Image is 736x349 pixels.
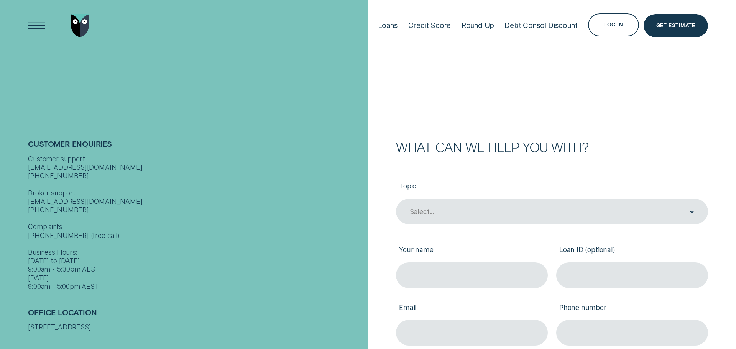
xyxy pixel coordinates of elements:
[644,14,708,37] a: Get Estimate
[396,141,708,153] h2: What can we help you with?
[462,21,494,30] div: Round Up
[378,21,398,30] div: Loans
[588,13,639,36] button: Log in
[504,21,577,30] div: Debt Consol Discount
[396,239,548,262] label: Your name
[25,14,48,37] button: Open Menu
[28,139,364,155] h2: Customer Enquiries
[396,175,708,198] label: Topic
[28,51,364,122] h1: Get In Touch
[556,297,708,320] label: Phone number
[28,155,364,291] div: Customer support [EMAIL_ADDRESS][DOMAIN_NAME] [PHONE_NUMBER] Broker support [EMAIL_ADDRESS][DOMAI...
[28,323,364,331] div: [STREET_ADDRESS]
[71,14,90,37] img: Wisr
[408,21,451,30] div: Credit Score
[396,297,548,320] label: Email
[28,308,364,323] h2: Office Location
[556,239,708,262] label: Loan ID (optional)
[410,208,434,216] div: Select...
